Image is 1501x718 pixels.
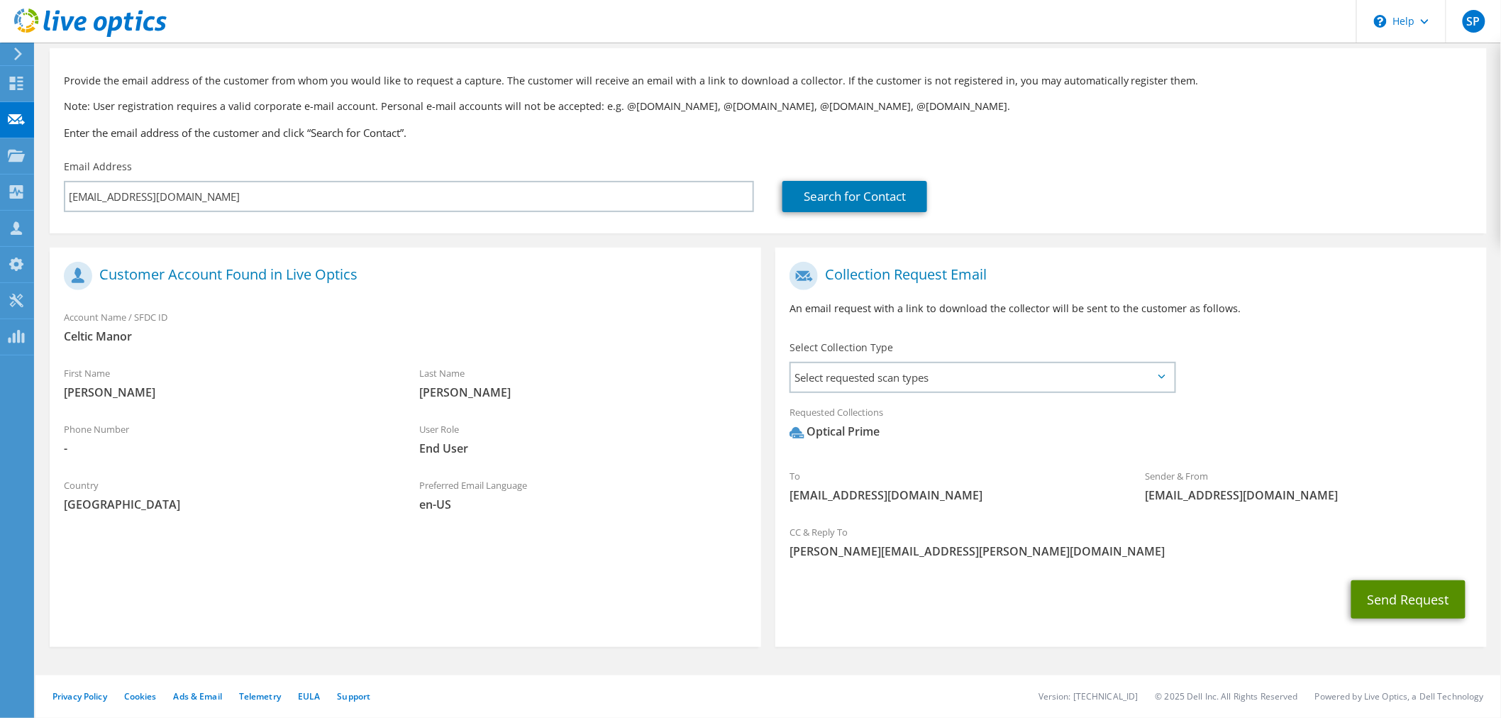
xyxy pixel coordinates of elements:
span: SP [1463,10,1485,33]
button: Send Request [1351,580,1466,619]
span: Select requested scan types [791,363,1174,392]
a: Telemetry [239,690,281,702]
span: [EMAIL_ADDRESS][DOMAIN_NAME] [1145,487,1472,503]
span: [PERSON_NAME] [419,385,746,400]
div: Phone Number [50,414,405,463]
a: Ads & Email [174,690,222,702]
span: [EMAIL_ADDRESS][DOMAIN_NAME] [790,487,1117,503]
a: Support [337,690,370,702]
div: Requested Collections [775,397,1487,454]
h1: Customer Account Found in Live Optics [64,262,740,290]
a: EULA [298,690,320,702]
a: Search for Contact [782,181,927,212]
li: Version: [TECHNICAL_ID] [1038,690,1139,702]
h3: Enter the email address of the customer and click “Search for Contact”. [64,125,1473,140]
label: Email Address [64,160,132,174]
span: en-US [419,497,746,512]
div: Sender & From [1131,461,1486,510]
span: [PERSON_NAME][EMAIL_ADDRESS][PERSON_NAME][DOMAIN_NAME] [790,543,1473,559]
p: An email request with a link to download the collector will be sent to the customer as follows. [790,301,1473,316]
span: End User [419,441,746,456]
div: Last Name [405,358,760,407]
a: Cookies [124,690,157,702]
div: Optical Prime [790,424,880,440]
div: First Name [50,358,405,407]
div: Preferred Email Language [405,470,760,519]
span: - [64,441,391,456]
li: © 2025 Dell Inc. All Rights Reserved [1156,690,1298,702]
div: To [775,461,1131,510]
h1: Collection Request Email [790,262,1466,290]
div: CC & Reply To [775,517,1487,566]
div: Account Name / SFDC ID [50,302,761,351]
div: Country [50,470,405,519]
p: Provide the email address of the customer from whom you would like to request a capture. The cust... [64,73,1473,89]
p: Note: User registration requires a valid corporate e-mail account. Personal e-mail accounts will ... [64,99,1473,114]
span: Celtic Manor [64,328,747,344]
label: Select Collection Type [790,341,893,355]
span: [PERSON_NAME] [64,385,391,400]
li: Powered by Live Optics, a Dell Technology [1315,690,1484,702]
span: [GEOGRAPHIC_DATA] [64,497,391,512]
div: User Role [405,414,760,463]
a: Privacy Policy [52,690,107,702]
svg: \n [1374,15,1387,28]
